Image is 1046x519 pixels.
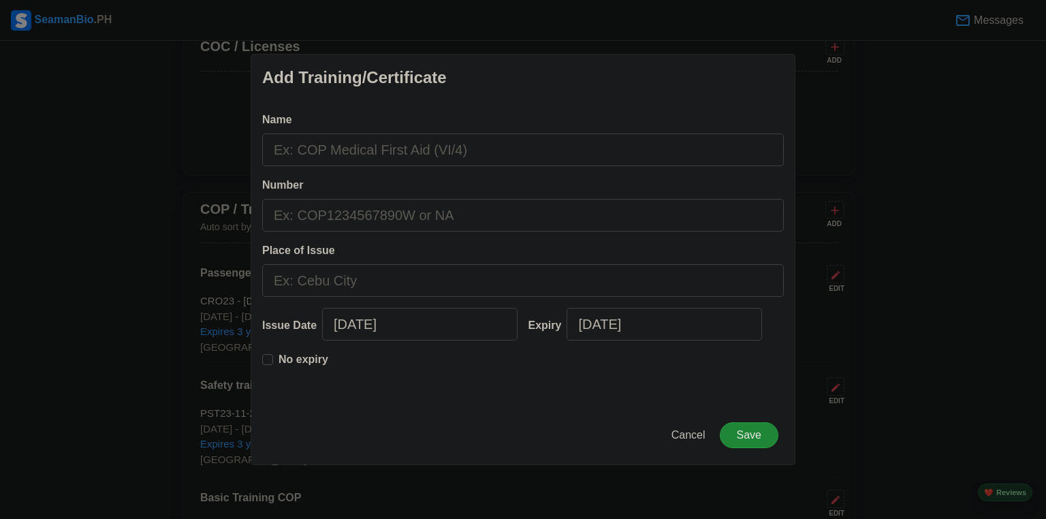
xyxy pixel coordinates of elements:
button: Cancel [663,422,714,448]
span: Name [262,114,292,125]
button: Save [720,422,778,448]
div: Issue Date [262,317,322,334]
div: Add Training/Certificate [262,65,447,90]
input: Ex: Cebu City [262,264,784,297]
input: Ex: COP1234567890W or NA [262,199,784,232]
span: Place of Issue [262,245,335,256]
p: No expiry [279,351,328,368]
div: Expiry [528,317,567,334]
input: Ex: COP Medical First Aid (VI/4) [262,133,784,166]
span: Number [262,179,303,191]
span: Cancel [671,429,706,441]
